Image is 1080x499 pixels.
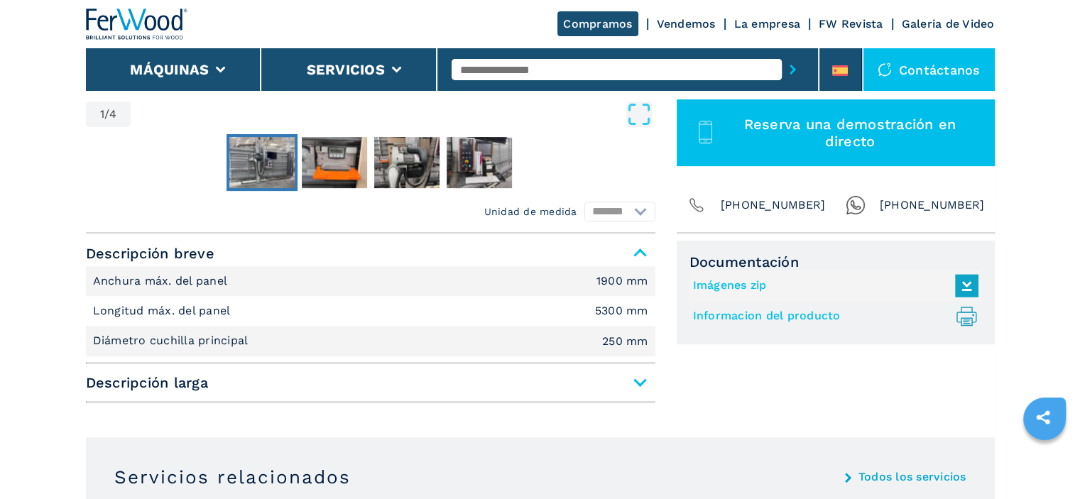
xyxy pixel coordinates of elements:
img: d8e314412d7ba0b8a021266831250ab5 [302,137,367,188]
a: Vendemos [657,17,716,31]
button: Go to Slide 1 [227,134,298,191]
span: Descripción larga [86,370,655,395]
button: Reserva una demostración en directo [677,99,995,166]
a: Compramos [557,11,638,36]
button: Servicios [307,61,385,78]
a: Informacion del producto [693,305,971,328]
img: Contáctanos [878,62,892,77]
em: 1900 mm [596,275,648,287]
h3: Servicios relacionados [114,466,351,488]
span: Documentación [689,253,982,270]
button: Go to Slide 4 [444,134,515,191]
a: sharethis [1025,400,1061,435]
a: Imágenes zip [693,274,971,297]
div: Contáctanos [863,48,995,91]
em: 250 mm [602,336,648,347]
span: [PHONE_NUMBER] [721,195,826,215]
img: Ferwood [86,9,188,40]
img: Whatsapp [846,195,866,215]
em: Unidad de medida [484,204,577,219]
a: FW Revista [819,17,883,31]
img: 70f5ba2e5817bf789575362fc5550a9d [229,137,295,188]
p: Longitud máx. del panel [93,303,234,319]
div: Descripción breve [86,266,655,356]
span: Reserva una demostración en directo [721,116,978,150]
button: Go to Slide 3 [371,134,442,191]
a: Galeria de Video [902,17,995,31]
button: Open Fullscreen [134,102,651,127]
span: Descripción breve [86,241,655,266]
img: 28e4b83f1339b046fa4605603438e072 [374,137,440,188]
em: 5300 mm [595,305,648,317]
button: Máquinas [130,61,209,78]
a: La empresa [734,17,801,31]
img: 588779014b3731066c8adf3f84bd1baf [447,137,512,188]
span: 1 [100,109,104,120]
span: [PHONE_NUMBER] [880,195,985,215]
p: Anchura máx. del panel [93,273,231,289]
button: submit-button [782,53,804,86]
button: Go to Slide 2 [299,134,370,191]
span: 4 [109,109,116,120]
iframe: Chat [1020,435,1069,488]
img: Phone [687,195,707,215]
nav: Thumbnail Navigation [86,134,655,191]
span: / [104,109,109,120]
p: Diámetro cuchilla principal [93,333,252,349]
a: Todos los servicios [858,471,966,483]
